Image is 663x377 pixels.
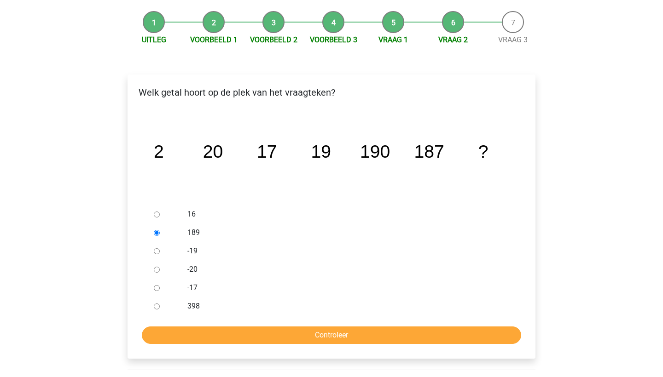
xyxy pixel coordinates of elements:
a: Voorbeeld 2 [250,35,297,44]
label: -17 [187,282,506,293]
input: Controleer [142,326,521,344]
label: 189 [187,227,506,238]
label: 398 [187,301,506,312]
tspan: 190 [360,142,390,161]
label: -19 [187,246,506,257]
a: Vraag 1 [378,35,408,44]
p: Welk getal hoort op de plek van het vraagteken? [135,86,528,99]
a: Voorbeeld 1 [190,35,238,44]
tspan: ? [478,142,489,161]
tspan: 2 [154,142,164,161]
label: -20 [187,264,506,275]
a: Vraag 2 [438,35,468,44]
tspan: 17 [257,142,277,161]
tspan: 20 [203,142,223,161]
tspan: 187 [414,142,444,161]
tspan: 19 [311,142,331,161]
label: 16 [187,209,506,220]
a: Uitleg [142,35,166,44]
a: Voorbeeld 3 [310,35,357,44]
a: Vraag 3 [498,35,528,44]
